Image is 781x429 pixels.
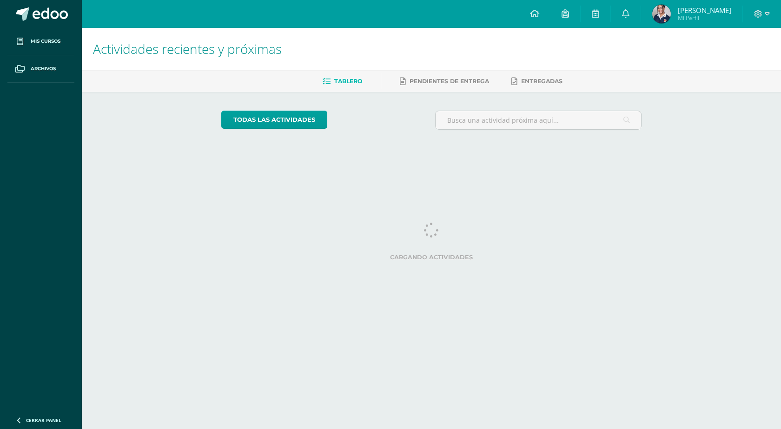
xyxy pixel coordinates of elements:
[410,78,489,85] span: Pendientes de entrega
[436,111,642,129] input: Busca una actividad próxima aquí...
[334,78,362,85] span: Tablero
[26,417,61,423] span: Cerrar panel
[7,55,74,83] a: Archivos
[400,74,489,89] a: Pendientes de entrega
[521,78,563,85] span: Entregadas
[323,74,362,89] a: Tablero
[31,65,56,73] span: Archivos
[221,111,327,129] a: todas las Actividades
[511,74,563,89] a: Entregadas
[31,38,60,45] span: Mis cursos
[221,254,642,261] label: Cargando actividades
[678,14,731,22] span: Mi Perfil
[93,40,282,58] span: Actividades recientes y próximas
[652,5,671,23] img: 90c0d22f052faa22fce558e2bdd87354.png
[7,28,74,55] a: Mis cursos
[678,6,731,15] span: [PERSON_NAME]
